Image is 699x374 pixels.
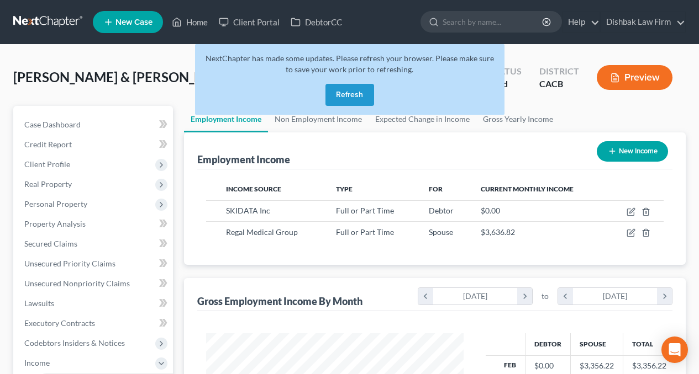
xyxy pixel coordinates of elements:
a: Home [166,12,213,32]
input: Search by name... [443,12,544,32]
span: For [429,185,443,193]
a: Case Dashboard [15,115,173,135]
span: Debtor [429,206,454,215]
span: Executory Contracts [24,318,95,328]
i: chevron_right [657,288,672,304]
span: Real Property [24,179,72,189]
div: Lead [489,78,522,90]
span: SKIDATA Inc [226,206,270,215]
a: Lawsuits [15,293,173,313]
span: Personal Property [24,199,87,209]
div: Gross Employment Income By Month [197,295,362,308]
span: Codebtors Insiders & Notices [24,338,125,348]
a: Executory Contracts [15,313,173,333]
span: Income Source [226,185,281,193]
a: Employment Income [184,106,268,132]
span: to [542,291,549,302]
span: Unsecured Nonpriority Claims [24,279,130,288]
span: Current Monthly Income [481,185,574,193]
div: [DATE] [573,288,658,304]
div: Employment Income [197,153,290,166]
div: Status [489,65,522,78]
button: Refresh [325,84,374,106]
span: Regal Medical Group [226,227,298,237]
span: Unsecured Priority Claims [24,259,115,268]
span: Full or Part Time [336,227,394,237]
button: Preview [597,65,672,90]
th: Debtor [525,333,571,355]
button: New Income [597,141,668,162]
span: $3,636.82 [481,227,515,237]
span: Case Dashboard [24,120,81,129]
a: Dishbak Law Firm [601,12,685,32]
span: Lawsuits [24,298,54,308]
a: Help [563,12,600,32]
div: CACB [539,78,579,90]
span: Client Profile [24,159,70,169]
a: Secured Claims [15,234,173,254]
span: $0.00 [481,206,500,215]
div: Open Intercom Messenger [661,336,688,363]
div: [DATE] [433,288,518,304]
a: Gross Yearly Income [476,106,560,132]
a: Credit Report [15,135,173,154]
span: Income [24,358,50,367]
a: DebtorCC [285,12,348,32]
span: New Case [115,18,153,26]
th: Total [623,333,676,355]
a: Unsecured Nonpriority Claims [15,274,173,293]
th: Spouse [571,333,623,355]
i: chevron_left [418,288,433,304]
i: chevron_left [558,288,573,304]
span: Secured Claims [24,239,77,248]
span: Full or Part Time [336,206,394,215]
div: $3,356.22 [580,360,614,371]
div: $0.00 [534,360,561,371]
span: NextChapter has made some updates. Please refresh your browser. Please make sure to save your wor... [206,54,494,74]
span: Type [336,185,353,193]
span: Credit Report [24,140,72,149]
a: Unsecured Priority Claims [15,254,173,274]
div: District [539,65,579,78]
a: Client Portal [213,12,285,32]
span: Property Analysis [24,219,86,228]
span: [PERSON_NAME] & [PERSON_NAME] [13,69,237,85]
a: Property Analysis [15,214,173,234]
span: Spouse [429,227,453,237]
i: chevron_right [517,288,532,304]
